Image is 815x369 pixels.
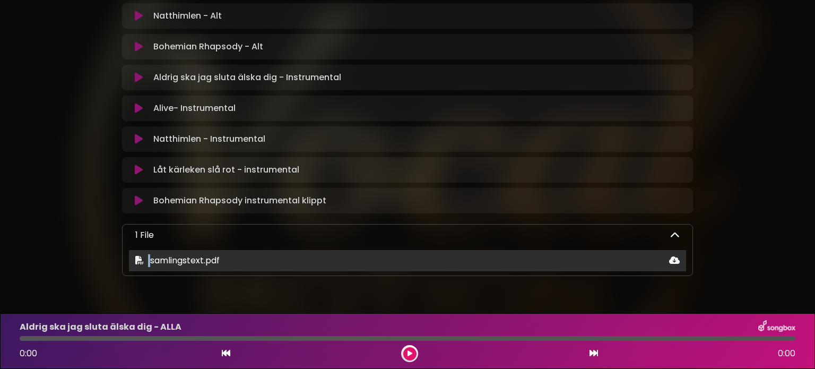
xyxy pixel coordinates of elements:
[153,71,341,84] p: Aldrig ska jag sluta älska dig - Instrumental
[153,10,222,22] p: Natthimlen - Alt
[153,102,236,115] p: Alive- Instrumental
[150,254,220,267] span: samlingstext.pdf
[153,133,265,145] p: Natthimlen - Instrumental
[153,40,263,53] p: Bohemian Rhapsody - Alt
[135,229,154,242] p: 1 File
[153,164,299,176] p: Låt kärleken slå rot - instrumental
[153,194,326,207] p: Bohemian Rhapsody instrumental klippt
